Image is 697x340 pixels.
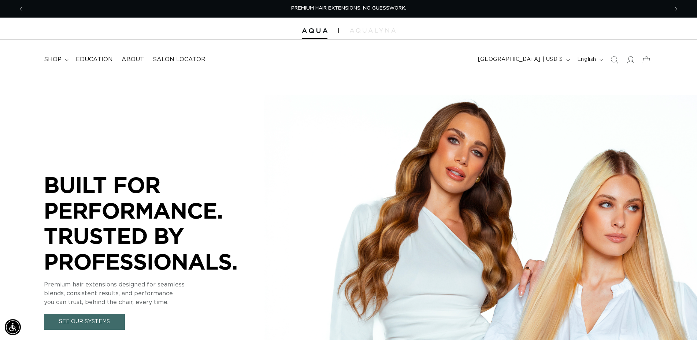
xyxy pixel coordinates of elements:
[71,51,117,68] a: Education
[660,305,697,340] iframe: Chat Widget
[148,51,210,68] a: Salon Locator
[668,2,684,16] button: Next announcement
[76,56,113,63] span: Education
[44,56,62,63] span: shop
[122,56,144,63] span: About
[44,280,264,307] p: Premium hair extensions designed for seamless blends, consistent results, and performance you can...
[40,51,71,68] summary: shop
[606,52,622,68] summary: Search
[44,172,264,274] p: BUILT FOR PERFORMANCE. TRUSTED BY PROFESSIONALS.
[577,56,596,63] span: English
[291,6,406,11] span: PREMIUM HAIR EXTENSIONS. NO GUESSWORK.
[44,314,125,330] a: See Our Systems
[13,2,29,16] button: Previous announcement
[302,28,327,33] img: Aqua Hair Extensions
[474,53,573,67] button: [GEOGRAPHIC_DATA] | USD $
[573,53,606,67] button: English
[153,56,205,63] span: Salon Locator
[5,319,21,335] div: Accessibility Menu
[117,51,148,68] a: About
[350,28,396,33] img: aqualyna.com
[478,56,563,63] span: [GEOGRAPHIC_DATA] | USD $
